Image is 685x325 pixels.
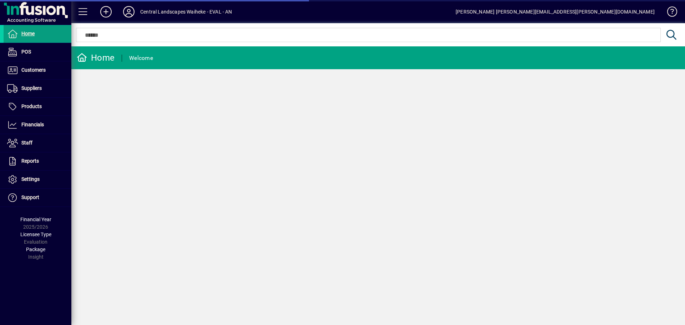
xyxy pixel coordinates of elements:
[21,122,44,127] span: Financials
[4,98,71,116] a: Products
[21,85,42,91] span: Suppliers
[662,1,676,25] a: Knowledge Base
[21,49,31,55] span: POS
[456,6,655,17] div: [PERSON_NAME] [PERSON_NAME][EMAIL_ADDRESS][PERSON_NAME][DOMAIN_NAME]
[117,5,140,18] button: Profile
[21,103,42,109] span: Products
[129,52,153,64] div: Welcome
[4,134,71,152] a: Staff
[20,217,51,222] span: Financial Year
[4,61,71,79] a: Customers
[21,176,40,182] span: Settings
[21,194,39,200] span: Support
[20,232,51,237] span: Licensee Type
[21,67,46,73] span: Customers
[4,152,71,170] a: Reports
[26,247,45,252] span: Package
[140,6,232,17] div: Central Landscapes Waiheke - EVAL - AN
[4,171,71,188] a: Settings
[21,140,32,146] span: Staff
[4,43,71,61] a: POS
[21,31,35,36] span: Home
[77,52,115,64] div: Home
[4,80,71,97] a: Suppliers
[21,158,39,164] span: Reports
[4,189,71,207] a: Support
[95,5,117,18] button: Add
[4,116,71,134] a: Financials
